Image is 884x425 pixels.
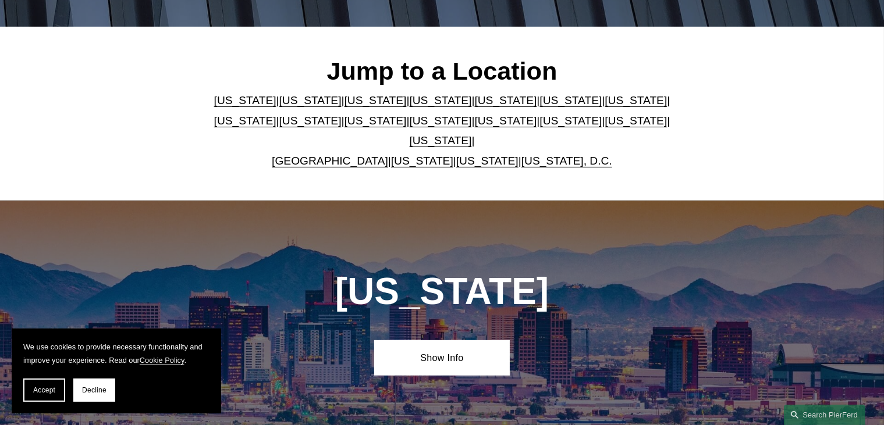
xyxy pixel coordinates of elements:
[272,270,612,313] h1: [US_STATE]
[82,386,106,394] span: Decline
[784,405,865,425] a: Search this site
[73,378,115,402] button: Decline
[23,340,210,367] p: We use cookies to provide necessary functionality and improve your experience. Read our .
[374,340,510,375] a: Show Info
[214,94,276,106] a: [US_STATE]
[23,378,65,402] button: Accept
[279,94,342,106] a: [US_STATE]
[204,56,680,86] h2: Jump to a Location
[140,356,184,365] a: Cookie Policy
[345,115,407,127] a: [US_STATE]
[33,386,55,394] span: Accept
[456,155,519,167] a: [US_STATE]
[345,94,407,106] a: [US_STATE]
[410,134,472,147] a: [US_STATE]
[605,115,667,127] a: [US_STATE]
[539,115,602,127] a: [US_STATE]
[204,91,680,171] p: | | | | | | | | | | | | | | | | | |
[605,94,667,106] a: [US_STATE]
[12,328,221,413] section: Cookie banner
[410,94,472,106] a: [US_STATE]
[214,115,276,127] a: [US_STATE]
[279,115,342,127] a: [US_STATE]
[521,155,612,167] a: [US_STATE], D.C.
[391,155,453,167] a: [US_STATE]
[474,115,537,127] a: [US_STATE]
[272,155,388,167] a: [GEOGRAPHIC_DATA]
[474,94,537,106] a: [US_STATE]
[410,115,472,127] a: [US_STATE]
[539,94,602,106] a: [US_STATE]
